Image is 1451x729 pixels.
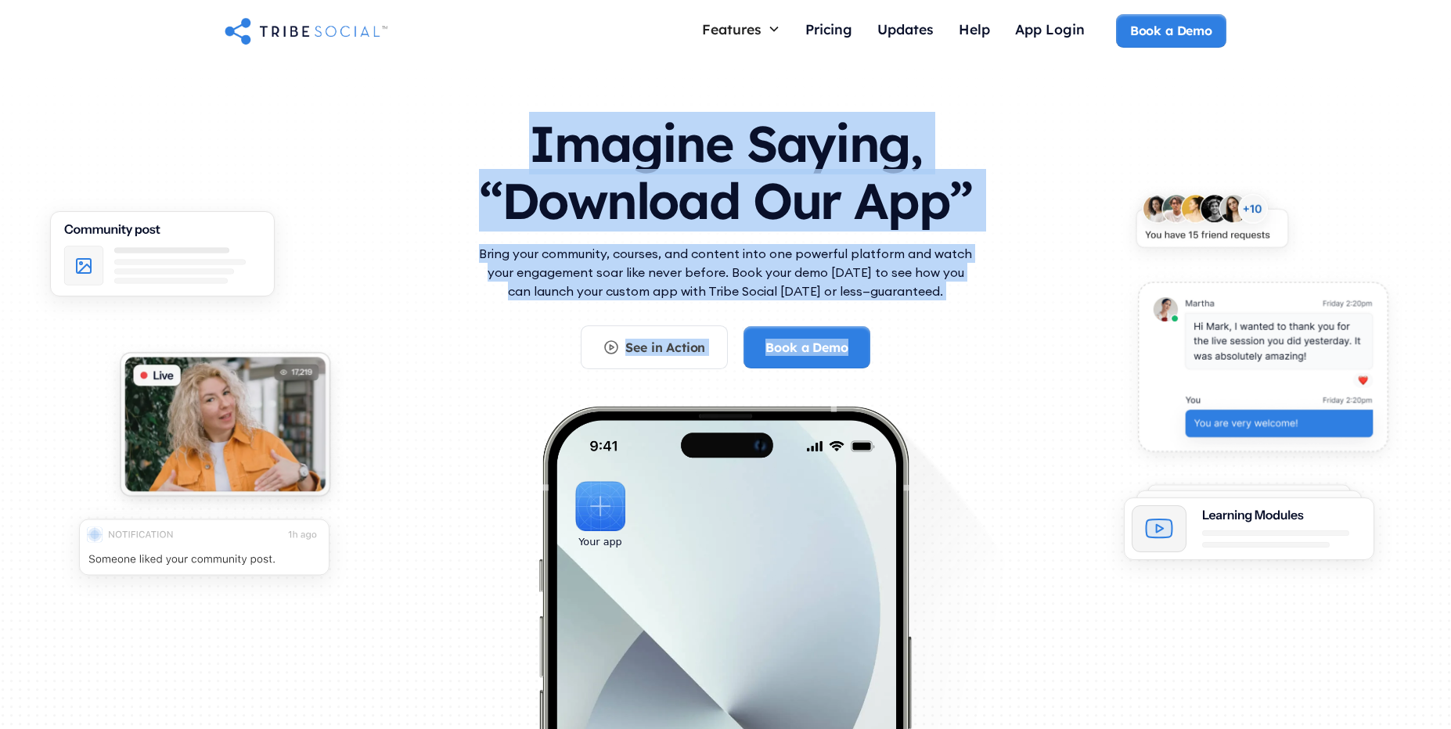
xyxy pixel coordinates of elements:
[805,20,852,38] div: Pricing
[1118,268,1408,477] img: An illustration of chat
[625,339,705,356] div: See in Action
[1116,14,1226,47] a: Book a Demo
[1003,14,1097,48] a: App Login
[744,326,870,368] a: Book a Demo
[1118,181,1306,271] img: An illustration of New friends requests
[578,533,621,551] div: Your app
[475,244,976,300] p: Bring your community, courses, and content into one powerful platform and watch your engagement s...
[1015,20,1085,38] div: App Login
[581,325,728,369] a: See in Action
[102,339,348,519] img: An illustration of Live video
[959,20,990,38] div: Help
[58,504,351,602] img: An illustration of push notification
[475,99,976,238] h1: Imagine Saying, “Download Our App”
[1103,472,1395,587] img: An illustration of Learning Modules
[946,14,1003,48] a: Help
[865,14,946,48] a: Updates
[225,15,387,46] a: home
[793,14,865,48] a: Pricing
[29,196,296,323] img: An illustration of Community Feed
[689,14,793,44] div: Features
[702,20,762,38] div: Features
[877,20,934,38] div: Updates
